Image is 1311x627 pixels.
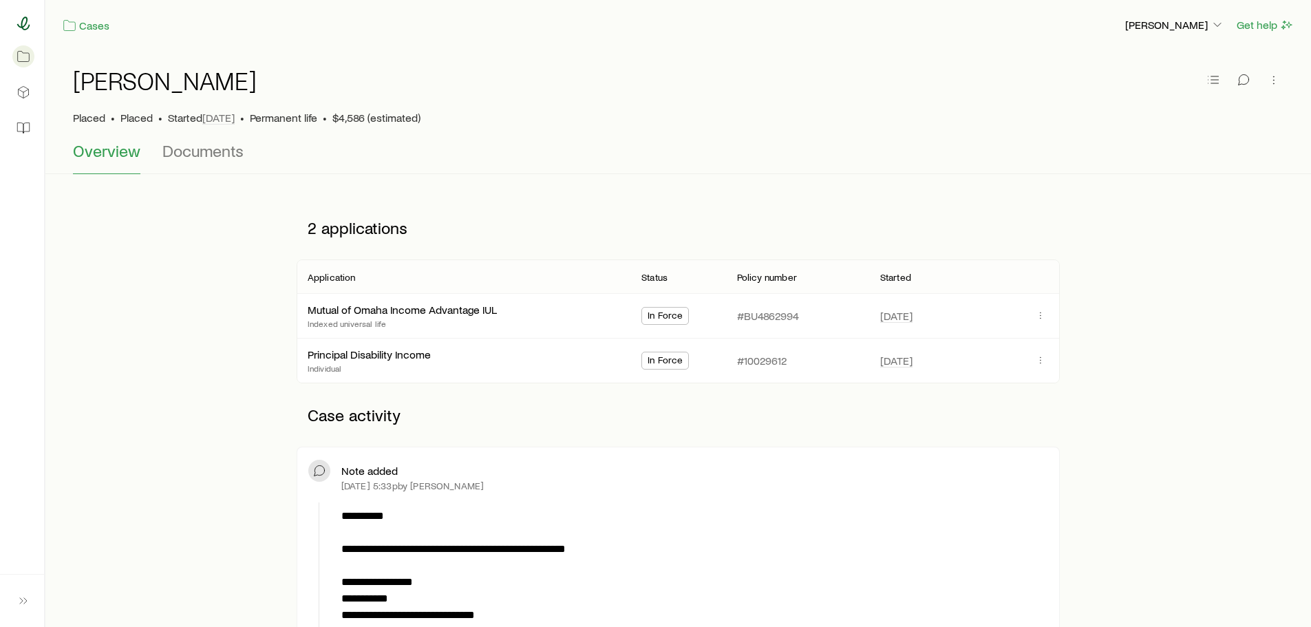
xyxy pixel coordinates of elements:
[332,111,420,125] span: $4,586 (estimated)
[111,111,115,125] span: •
[158,111,162,125] span: •
[737,309,799,323] p: #BU4862994
[1236,17,1294,33] button: Get help
[120,111,153,125] span: Placed
[648,310,683,324] span: In Force
[341,464,398,478] p: Note added
[641,272,668,283] p: Status
[1125,18,1224,32] p: [PERSON_NAME]
[297,394,1060,436] p: Case activity
[73,141,1283,174] div: Case details tabs
[308,348,431,362] div: Principal Disability Income
[73,67,257,94] h1: [PERSON_NAME]
[168,111,235,125] p: Started
[737,272,797,283] p: Policy number
[323,111,327,125] span: •
[62,18,110,34] a: Cases
[297,207,1060,248] p: 2 applications
[308,318,497,329] p: Indexed universal life
[880,309,913,323] span: [DATE]
[880,354,913,368] span: [DATE]
[308,363,431,374] p: Individual
[250,111,317,125] span: Permanent life
[308,303,497,316] a: Mutual of Omaha Income Advantage IUL
[308,348,431,361] a: Principal Disability Income
[648,354,683,369] span: In Force
[1125,17,1225,34] button: [PERSON_NAME]
[880,272,911,283] p: Started
[202,111,235,125] span: [DATE]
[240,111,244,125] span: •
[308,303,497,317] div: Mutual of Omaha Income Advantage IUL
[737,354,787,368] p: #10029612
[73,141,140,160] span: Overview
[341,480,484,491] p: [DATE] 5:33p by [PERSON_NAME]
[308,272,356,283] p: Application
[162,141,244,160] span: Documents
[73,111,105,125] p: Placed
